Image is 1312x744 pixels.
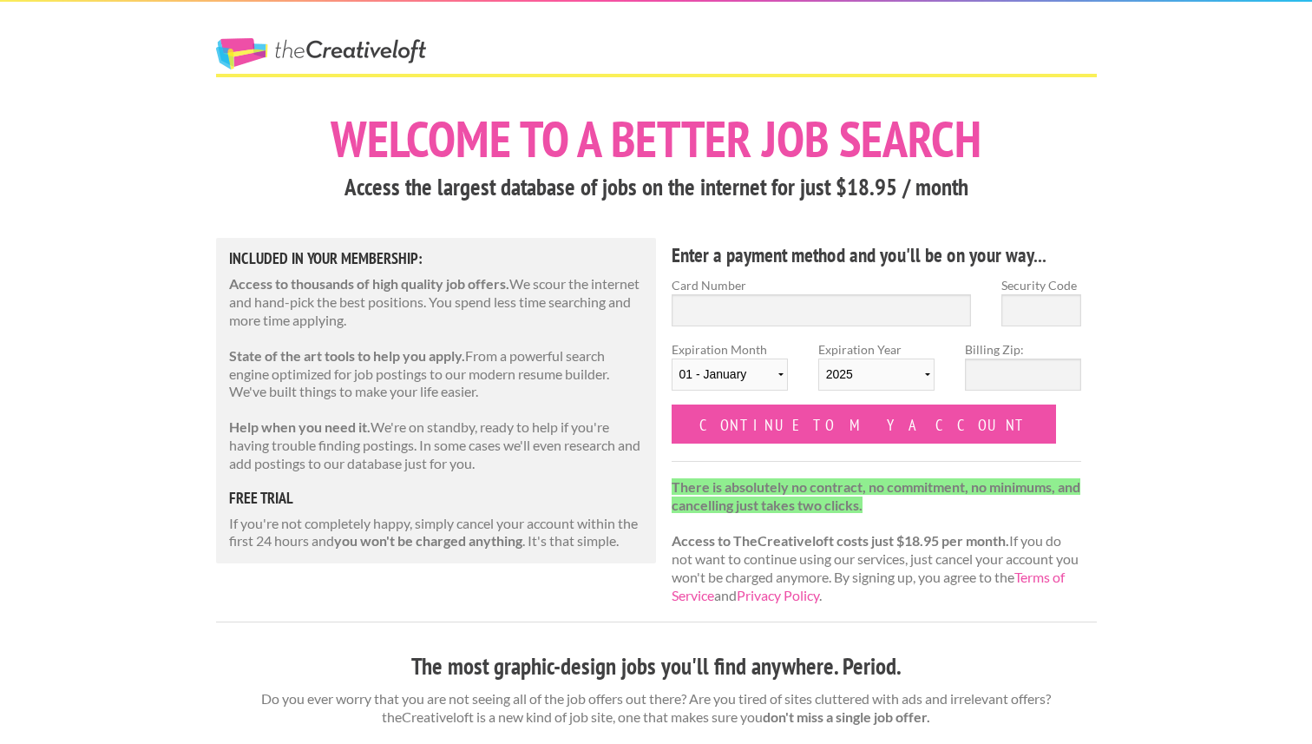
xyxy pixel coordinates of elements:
[216,650,1097,683] h3: The most graphic-design jobs you'll find anywhere. Period.
[229,515,644,551] p: If you're not completely happy, simply cancel your account within the first 24 hours and . It's t...
[672,405,1057,444] input: Continue to my account
[216,171,1097,204] h3: Access the largest database of jobs on the internet for just $18.95 / month
[216,114,1097,164] h1: Welcome to a better job search
[334,532,522,549] strong: you won't be charged anything
[229,275,509,292] strong: Access to thousands of high quality job offers.
[229,347,465,364] strong: State of the art tools to help you apply.
[229,418,644,472] p: We're on standby, ready to help if you're having trouble finding postings. In some cases we'll ev...
[229,275,644,329] p: We scour the internet and hand-pick the best positions. You spend less time searching and more ti...
[737,587,819,603] a: Privacy Policy
[229,251,644,267] h5: Included in Your Membership:
[763,708,930,725] strong: don't miss a single job offer.
[818,340,935,405] label: Expiration Year
[672,359,788,391] select: Expiration Month
[965,340,1081,359] label: Billing Zip:
[1001,276,1081,294] label: Security Code
[672,532,1009,549] strong: Access to TheCreativeloft costs just $18.95 per month.
[672,241,1082,269] h4: Enter a payment method and you'll be on your way...
[229,347,644,401] p: From a powerful search engine optimized for job postings to our modern resume builder. We've buil...
[216,38,426,69] a: The Creative Loft
[672,478,1082,605] p: If you do not want to continue using our services, just cancel your account you won't be charged ...
[672,569,1065,603] a: Terms of Service
[229,418,371,435] strong: Help when you need it.
[229,491,644,506] h5: free trial
[672,478,1080,513] strong: There is absolutely no contract, no commitment, no minimums, and cancelling just takes two clicks.
[818,359,935,391] select: Expiration Year
[672,340,788,405] label: Expiration Month
[672,276,972,294] label: Card Number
